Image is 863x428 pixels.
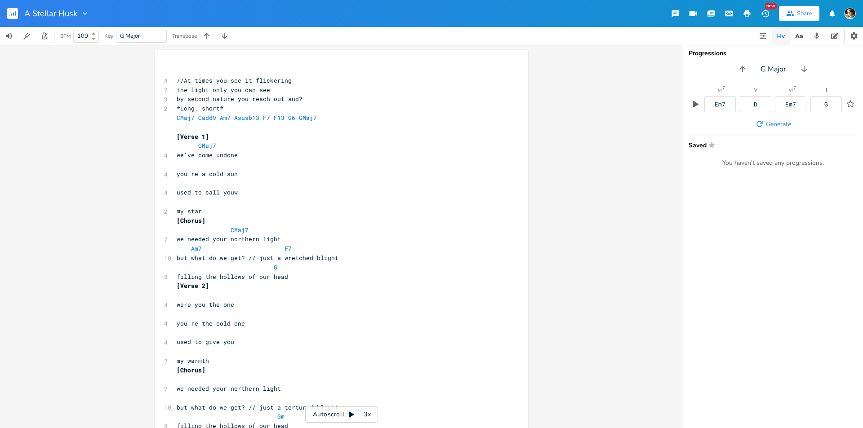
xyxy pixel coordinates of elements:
[756,5,774,22] button: New
[177,132,209,141] span: [Verse 1]
[793,86,796,90] sup: 7
[198,141,216,150] span: CMaj7
[60,34,71,39] div: BPM
[120,32,140,40] span: G Major
[220,114,231,122] span: Am7
[285,244,292,252] span: F7
[765,3,777,9] div: New
[177,95,302,103] span: by second nature you reach out and?
[299,114,317,122] span: GMaj7
[689,159,858,167] div: You haven't saved any progressions.
[718,87,722,93] div: vi
[177,207,202,215] span: my star
[177,403,338,411] span: but what do we get? // just a tortured blight
[288,114,295,122] span: G6
[785,101,796,107] div: Em7
[263,114,270,122] span: F7
[779,6,819,21] button: Share
[797,9,812,18] div: Share
[177,188,238,196] span: used to call youw
[177,338,234,346] span: used to give you
[231,226,249,234] span: CMaj7
[104,33,113,39] div: Key
[761,64,786,75] span: G Major
[274,114,285,122] span: F13
[789,87,793,93] div: vi
[191,244,202,252] span: Am7
[754,87,757,93] div: V
[177,273,288,281] span: filling the hollows of our head
[234,114,259,122] span: Asusb13
[844,8,856,19] img: Robert Wise
[305,406,378,423] div: Autoscroll
[172,33,197,39] div: Transpose
[722,86,725,90] sup: 7
[177,384,281,393] span: we needed your northern light
[177,104,223,112] span: *Long, short*
[198,114,216,122] span: Cadd9
[359,406,375,423] div: 3x
[177,216,205,225] span: [Chorus]
[754,101,757,107] div: D
[177,366,205,374] span: [Chorus]
[824,101,828,107] div: G
[689,141,852,148] span: Saved
[826,87,827,93] div: I
[277,412,285,420] span: Gm
[177,86,270,94] span: the light only you can see
[766,120,791,128] span: Generate
[177,282,209,290] span: [Verse 2]
[274,263,277,271] span: G
[177,319,245,327] span: you're the cold one
[177,357,209,365] span: my warmth
[177,235,281,243] span: we needed your northern light
[177,76,292,84] span: //At times you see it flickering
[715,101,725,107] div: Em7
[752,116,795,132] button: Generate
[177,170,238,178] span: you're a cold sun
[689,50,858,57] div: Progressions
[177,254,338,262] span: but what do we get? // just a wretched blight
[177,151,238,159] span: we've come undone
[177,300,234,309] span: were you the one
[177,114,195,122] span: CMaj7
